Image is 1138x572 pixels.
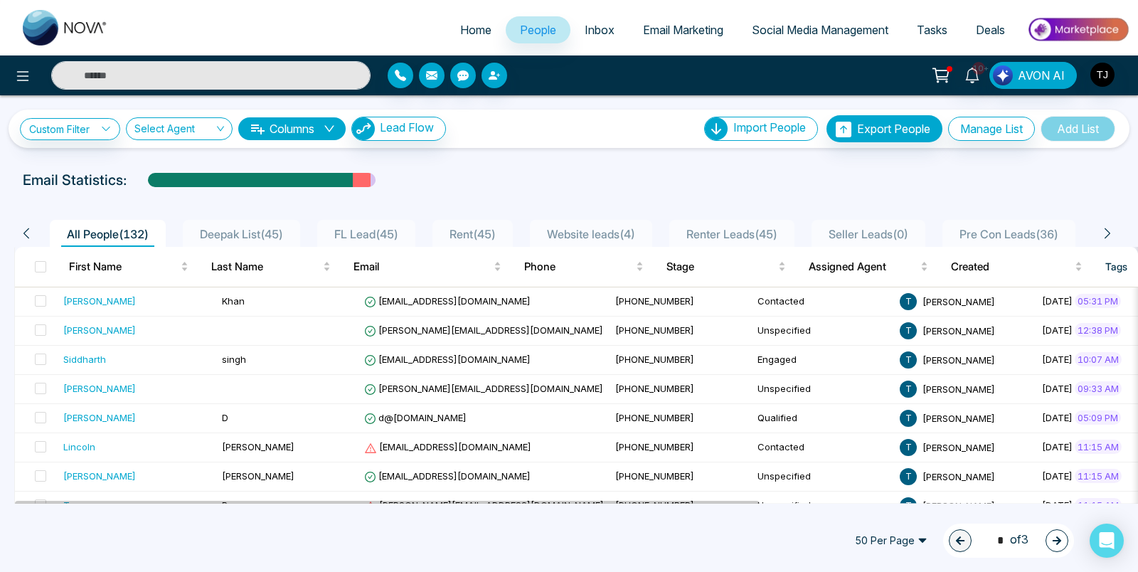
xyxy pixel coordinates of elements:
[222,470,294,482] span: [PERSON_NAME]
[364,499,604,511] span: [PERSON_NAME][EMAIL_ADDRESS][DOMAIN_NAME]
[585,23,615,37] span: Inbox
[922,383,995,394] span: [PERSON_NAME]
[752,433,894,462] td: Contacted
[460,23,491,37] span: Home
[900,293,917,310] span: T
[446,16,506,43] a: Home
[615,412,694,423] span: [PHONE_NUMBER]
[1018,67,1065,84] span: AVON AI
[989,531,1028,550] span: of 3
[857,122,930,136] span: Export People
[972,62,985,75] span: 10+
[962,16,1019,43] a: Deals
[506,16,570,43] a: People
[63,294,136,308] div: [PERSON_NAME]
[940,247,1094,287] th: Created
[23,169,127,191] p: Email Statistics:
[615,354,694,365] span: [PHONE_NUMBER]
[903,16,962,43] a: Tasks
[917,23,947,37] span: Tasks
[513,247,655,287] th: Phone
[364,470,531,482] span: [EMAIL_ADDRESS][DOMAIN_NAME]
[951,258,1072,275] span: Created
[364,324,603,336] span: [PERSON_NAME][EMAIL_ADDRESS][DOMAIN_NAME]
[1042,295,1073,307] span: [DATE]
[329,227,404,241] span: FL Lead ( 45 )
[194,227,289,241] span: Deepak List ( 45 )
[222,412,228,423] span: D
[524,258,633,275] span: Phone
[63,440,95,454] div: Lincoln
[738,16,903,43] a: Social Media Management
[352,117,375,140] img: Lead Flow
[615,383,694,394] span: [PHONE_NUMBER]
[900,322,917,339] span: T
[351,117,446,141] button: Lead Flow
[900,497,917,514] span: T
[200,247,342,287] th: Last Name
[900,381,917,398] span: T
[1075,352,1122,366] span: 10:07 AM
[643,23,723,37] span: Email Marketing
[615,470,694,482] span: [PHONE_NUMBER]
[989,62,1077,89] button: AVON AI
[922,412,995,423] span: [PERSON_NAME]
[922,470,995,482] span: [PERSON_NAME]
[955,62,989,87] a: 10+
[681,227,783,241] span: Renter Leads ( 45 )
[823,227,914,241] span: Seller Leads ( 0 )
[809,258,918,275] span: Assigned Agent
[1075,411,1121,425] span: 05:09 PM
[797,247,940,287] th: Assigned Agent
[1042,441,1073,452] span: [DATE]
[752,317,894,346] td: Unspecified
[342,247,513,287] th: Email
[238,117,346,140] button: Columnsdown
[222,499,239,511] span: Bag
[324,123,335,134] span: down
[752,404,894,433] td: Qualified
[900,410,917,427] span: T
[733,120,806,134] span: Import People
[63,352,106,366] div: Siddharth
[1042,470,1073,482] span: [DATE]
[58,247,200,287] th: First Name
[900,468,917,485] span: T
[364,295,531,307] span: [EMAIL_ADDRESS][DOMAIN_NAME]
[20,118,120,140] a: Custom Filter
[615,441,694,452] span: [PHONE_NUMBER]
[752,375,894,404] td: Unspecified
[752,492,894,521] td: Unspecified
[1075,323,1121,337] span: 12:38 PM
[222,354,246,365] span: singh
[211,258,320,275] span: Last Name
[346,117,446,141] a: Lead FlowLead Flow
[222,441,294,452] span: [PERSON_NAME]
[1042,354,1073,365] span: [DATE]
[976,23,1005,37] span: Deals
[752,346,894,375] td: Engaged
[615,295,694,307] span: [PHONE_NUMBER]
[364,412,467,423] span: d@[DOMAIN_NAME]
[948,117,1035,141] button: Manage List
[615,499,694,511] span: [PHONE_NUMBER]
[993,65,1013,85] img: Lead Flow
[1026,14,1129,46] img: Market-place.gif
[629,16,738,43] a: Email Marketing
[541,227,641,241] span: Website leads ( 4 )
[63,381,136,396] div: [PERSON_NAME]
[922,499,995,511] span: [PERSON_NAME]
[845,529,937,552] span: 50 Per Page
[752,23,888,37] span: Social Media Management
[1090,63,1115,87] img: User Avatar
[23,10,108,46] img: Nova CRM Logo
[666,258,775,275] span: Stage
[922,324,995,336] span: [PERSON_NAME]
[752,462,894,492] td: Unspecified
[380,120,434,134] span: Lead Flow
[1075,381,1122,396] span: 09:33 AM
[353,258,491,275] span: Email
[61,227,154,241] span: All People ( 132 )
[69,258,178,275] span: First Name
[63,498,80,512] div: Tea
